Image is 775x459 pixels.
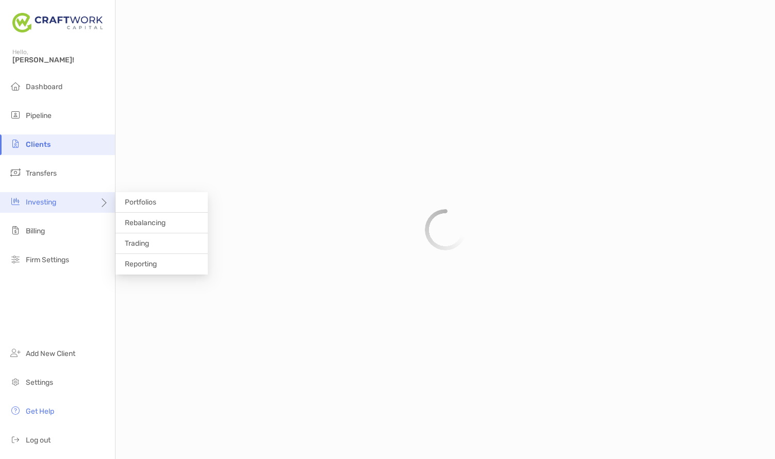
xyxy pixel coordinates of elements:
[125,260,157,268] span: Reporting
[26,349,75,358] span: Add New Client
[125,218,166,227] span: Rebalancing
[26,111,52,120] span: Pipeline
[9,253,22,265] img: firm-settings icon
[26,227,45,235] span: Billing
[26,82,62,91] span: Dashboard
[26,256,69,264] span: Firm Settings
[9,109,22,121] img: pipeline icon
[125,239,149,248] span: Trading
[26,169,57,178] span: Transfers
[125,198,156,207] span: Portfolios
[12,56,109,64] span: [PERSON_NAME]!
[12,4,103,41] img: Zoe Logo
[9,347,22,359] img: add_new_client icon
[26,436,51,445] span: Log out
[26,407,54,416] span: Get Help
[9,433,22,446] img: logout icon
[9,138,22,150] img: clients icon
[26,378,53,387] span: Settings
[26,140,51,149] span: Clients
[9,376,22,388] img: settings icon
[9,166,22,179] img: transfers icon
[26,198,56,207] span: Investing
[9,80,22,92] img: dashboard icon
[9,404,22,417] img: get-help icon
[9,224,22,236] img: billing icon
[9,195,22,208] img: investing icon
